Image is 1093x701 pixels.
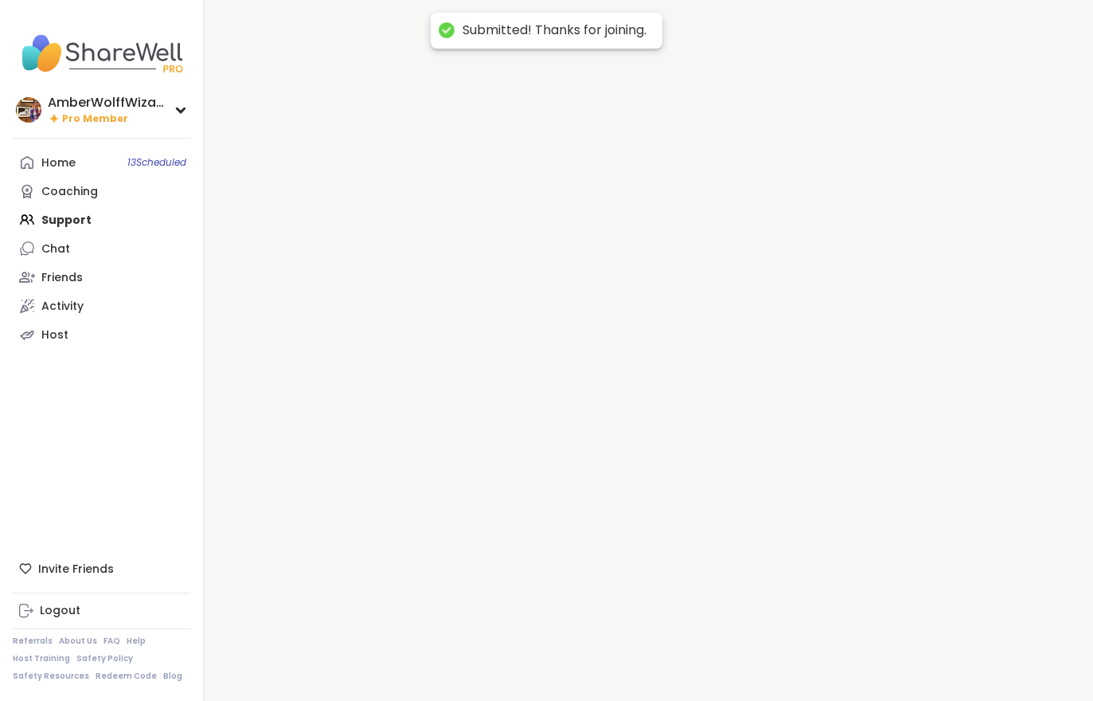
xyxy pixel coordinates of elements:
div: Home [41,155,76,171]
a: Logout [13,597,190,625]
a: Safety Policy [76,653,133,664]
a: About Us [59,636,97,647]
div: Submitted! Thanks for joining. [463,22,646,39]
a: Home13Scheduled [13,148,190,177]
a: Chat [13,234,190,263]
div: AmberWolffWizard [48,94,167,112]
div: Chat [41,241,70,257]
div: Logout [40,603,80,619]
div: Coaching [41,184,98,200]
a: Activity [13,292,190,320]
a: Host Training [13,653,70,664]
span: 13 Scheduled [127,156,186,169]
div: Activity [41,299,84,315]
a: Redeem Code [96,671,157,682]
a: Safety Resources [13,671,89,682]
a: FAQ [103,636,120,647]
div: Friends [41,270,83,286]
div: Invite Friends [13,554,190,583]
img: AmberWolffWizard [16,97,41,123]
img: ShareWell Nav Logo [13,25,190,81]
a: Friends [13,263,190,292]
a: Coaching [13,177,190,206]
a: Referrals [13,636,53,647]
a: Host [13,320,190,349]
a: Blog [163,671,182,682]
a: Help [127,636,146,647]
div: Host [41,327,68,343]
span: Pro Member [62,112,128,126]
